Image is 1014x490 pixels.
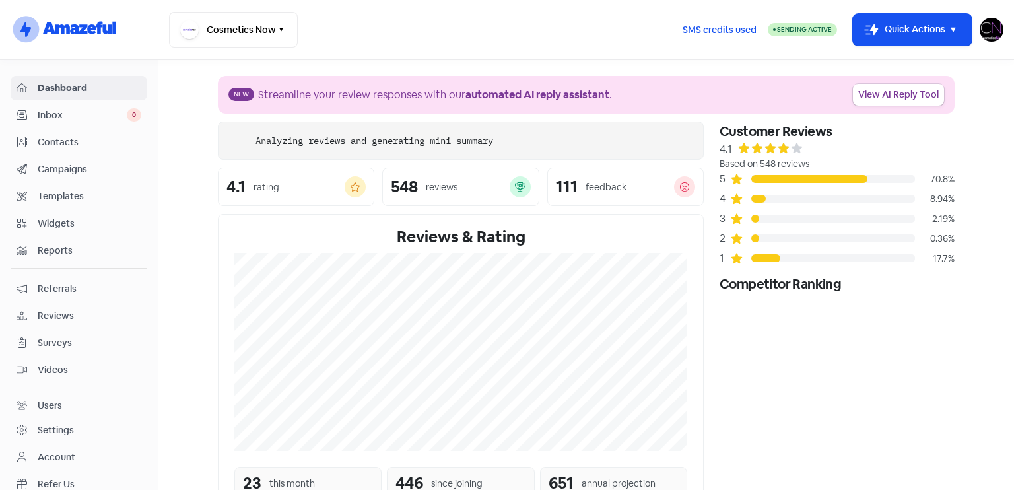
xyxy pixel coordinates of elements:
[915,232,955,246] div: 0.36%
[556,179,578,195] div: 111
[547,168,704,206] a: 111feedback
[915,212,955,226] div: 2.19%
[465,88,609,102] b: automated AI reply assistant
[11,76,147,100] a: Dashboard
[720,122,955,141] div: Customer Reviews
[38,336,141,350] span: Surveys
[768,22,837,38] a: Sending Active
[38,81,141,95] span: Dashboard
[915,252,955,265] div: 17.7%
[234,225,687,249] div: Reviews & Rating
[11,304,147,328] a: Reviews
[720,250,730,266] div: 1
[11,103,147,127] a: Inbox 0
[38,190,141,203] span: Templates
[11,157,147,182] a: Campaigns
[38,450,75,464] div: Account
[720,211,730,227] div: 3
[720,141,732,157] div: 4.1
[720,274,955,294] div: Competitor Ranking
[720,171,730,187] div: 5
[720,191,730,207] div: 4
[11,211,147,236] a: Widgets
[980,18,1003,42] img: User
[228,88,254,101] span: New
[720,230,730,246] div: 2
[169,12,298,48] button: Cosmetics Now
[253,180,279,194] div: rating
[38,423,74,437] div: Settings
[38,162,141,176] span: Campaigns
[777,25,832,34] span: Sending Active
[391,179,418,195] div: 548
[11,445,147,470] a: Account
[218,168,374,206] a: 4.1rating
[38,282,141,296] span: Referrals
[853,14,972,46] button: Quick Actions
[11,277,147,301] a: Referrals
[683,23,757,37] span: SMS credits used
[127,108,141,122] span: 0
[11,358,147,382] a: Videos
[11,418,147,442] a: Settings
[11,238,147,263] a: Reports
[915,172,955,186] div: 70.8%
[38,363,141,377] span: Videos
[915,192,955,206] div: 8.94%
[720,157,955,171] div: Based on 548 reviews
[38,309,141,323] span: Reviews
[11,130,147,155] a: Contacts
[38,108,127,122] span: Inbox
[11,394,147,418] a: Users
[586,180,626,194] div: feedback
[38,244,141,258] span: Reports
[853,84,944,106] a: View AI Reply Tool
[38,135,141,149] span: Contacts
[382,168,539,206] a: 548reviews
[38,217,141,230] span: Widgets
[11,331,147,355] a: Surveys
[11,184,147,209] a: Templates
[426,180,457,194] div: reviews
[38,399,62,413] div: Users
[255,134,493,148] div: Analyzing reviews and generating mini summary
[671,22,768,36] a: SMS credits used
[226,179,246,195] div: 4.1
[258,87,612,103] div: Streamline your review responses with our .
